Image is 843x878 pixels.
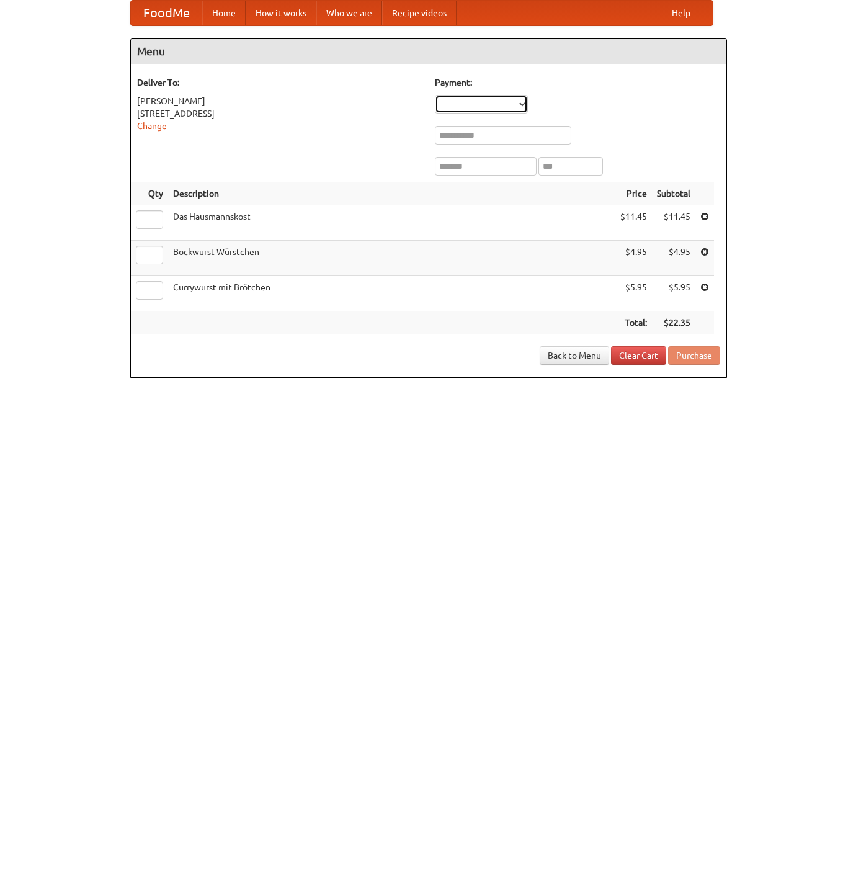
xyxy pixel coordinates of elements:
[137,76,422,89] h5: Deliver To:
[668,346,720,365] button: Purchase
[131,39,726,64] h4: Menu
[615,276,652,311] td: $5.95
[168,241,615,276] td: Bockwurst Würstchen
[611,346,666,365] a: Clear Cart
[168,205,615,241] td: Das Hausmannskost
[615,182,652,205] th: Price
[615,311,652,334] th: Total:
[652,182,695,205] th: Subtotal
[382,1,457,25] a: Recipe videos
[652,311,695,334] th: $22.35
[131,1,202,25] a: FoodMe
[168,182,615,205] th: Description
[540,346,609,365] a: Back to Menu
[137,107,422,120] div: [STREET_ADDRESS]
[316,1,382,25] a: Who we are
[435,76,720,89] h5: Payment:
[615,241,652,276] td: $4.95
[168,276,615,311] td: Currywurst mit Brötchen
[652,205,695,241] td: $11.45
[137,121,167,131] a: Change
[246,1,316,25] a: How it works
[202,1,246,25] a: Home
[662,1,700,25] a: Help
[131,182,168,205] th: Qty
[615,205,652,241] td: $11.45
[652,241,695,276] td: $4.95
[137,95,422,107] div: [PERSON_NAME]
[652,276,695,311] td: $5.95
